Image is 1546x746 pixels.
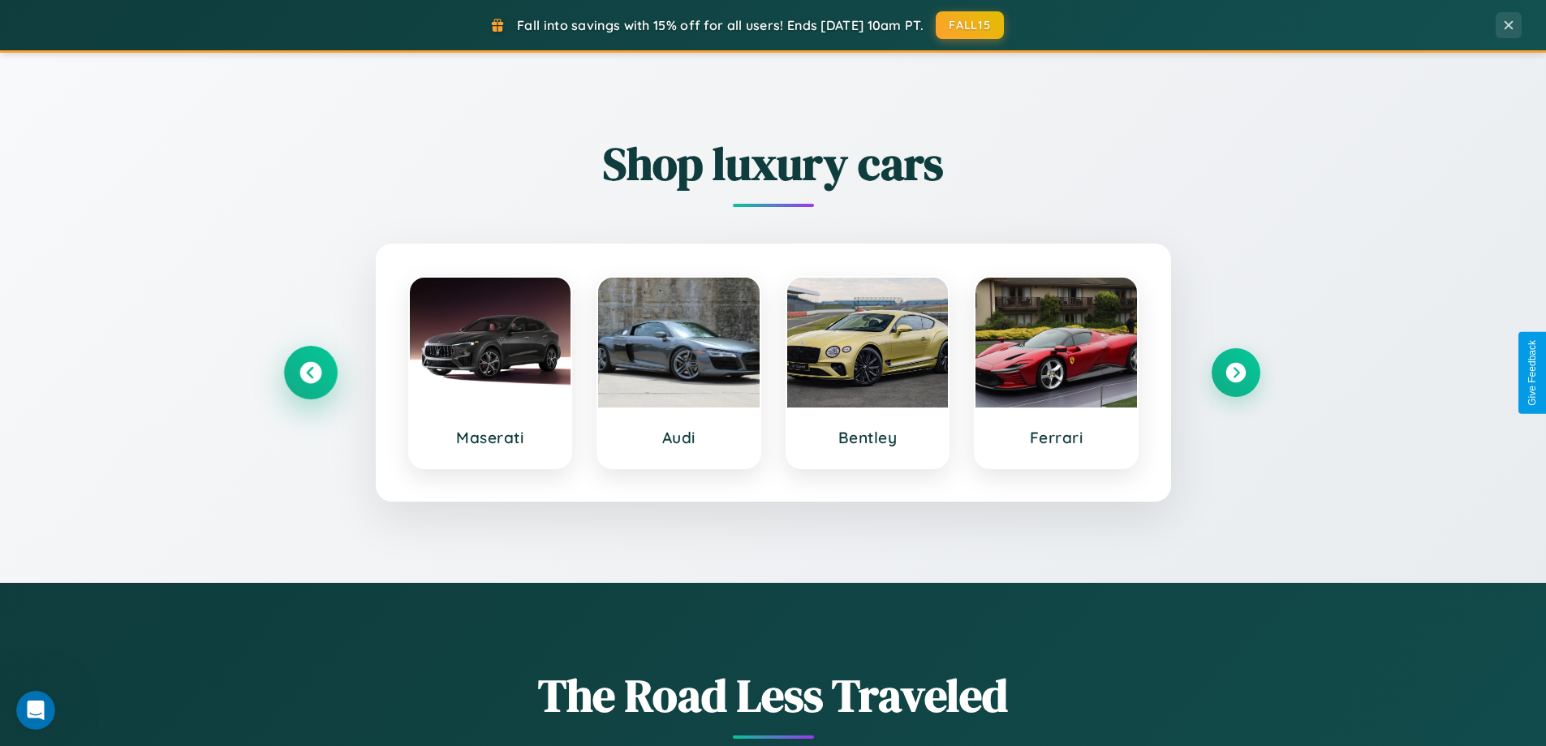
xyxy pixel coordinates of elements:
[803,428,932,447] h3: Bentley
[517,17,924,33] span: Fall into savings with 15% off for all users! Ends [DATE] 10am PT.
[286,132,1260,195] h2: Shop luxury cars
[992,428,1121,447] h3: Ferrari
[614,428,743,447] h3: Audi
[936,11,1004,39] button: FALL15
[16,691,55,730] iframe: Intercom live chat
[1527,340,1538,406] div: Give Feedback
[286,664,1260,727] h1: The Road Less Traveled
[426,428,555,447] h3: Maserati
